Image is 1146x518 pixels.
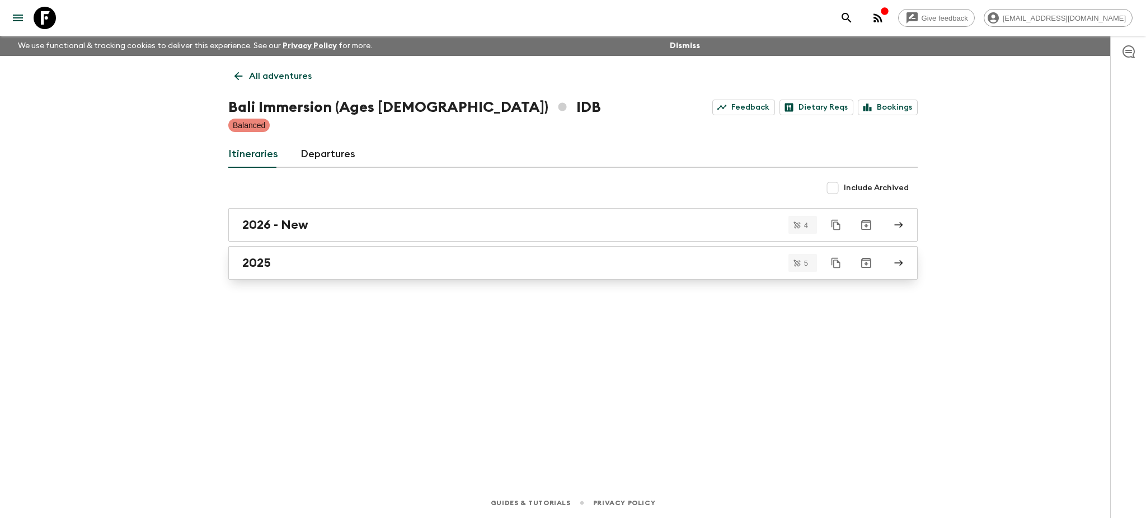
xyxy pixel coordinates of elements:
[283,42,337,50] a: Privacy Policy
[826,215,846,235] button: Duplicate
[997,14,1132,22] span: [EMAIL_ADDRESS][DOMAIN_NAME]
[249,69,312,83] p: All adventures
[835,7,858,29] button: search adventures
[797,222,815,229] span: 4
[242,256,271,270] h2: 2025
[858,100,918,115] a: Bookings
[242,218,308,232] h2: 2026 - New
[779,100,853,115] a: Dietary Reqs
[844,182,909,194] span: Include Archived
[233,120,265,131] p: Balanced
[228,96,601,119] h1: Bali Immersion (Ages [DEMOGRAPHIC_DATA]) IDB
[300,141,355,168] a: Departures
[228,141,278,168] a: Itineraries
[228,246,918,280] a: 2025
[984,9,1133,27] div: [EMAIL_ADDRESS][DOMAIN_NAME]
[228,65,318,87] a: All adventures
[667,38,703,54] button: Dismiss
[593,497,655,509] a: Privacy Policy
[13,36,377,56] p: We use functional & tracking cookies to deliver this experience. See our for more.
[491,497,571,509] a: Guides & Tutorials
[915,14,974,22] span: Give feedback
[7,7,29,29] button: menu
[797,260,815,267] span: 5
[898,9,975,27] a: Give feedback
[855,252,877,274] button: Archive
[228,208,918,242] a: 2026 - New
[855,214,877,236] button: Archive
[712,100,775,115] a: Feedback
[826,253,846,273] button: Duplicate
